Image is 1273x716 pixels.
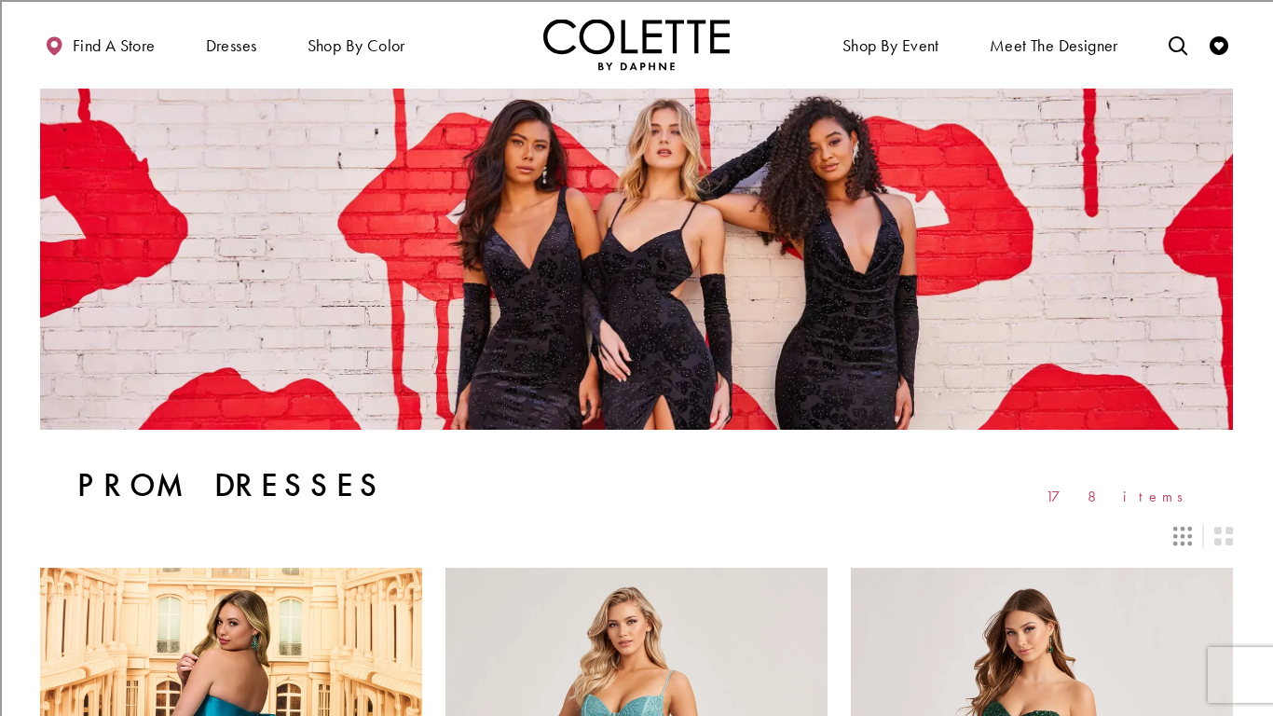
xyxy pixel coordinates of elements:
[985,19,1123,70] a: Meet the designer
[543,19,730,70] a: Visit Home Page
[201,19,262,70] span: Dresses
[838,19,944,70] span: Shop By Event
[1164,19,1192,70] a: Toggle search
[543,19,730,70] img: Colette by Daphne
[303,19,410,70] span: Shop by color
[1205,19,1233,70] a: Check Wishlist
[40,19,159,70] a: Find a store
[990,36,1118,55] span: Meet the designer
[206,36,257,55] span: Dresses
[73,36,156,55] span: Find a store
[842,36,939,55] span: Shop By Event
[308,36,405,55] span: Shop by color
